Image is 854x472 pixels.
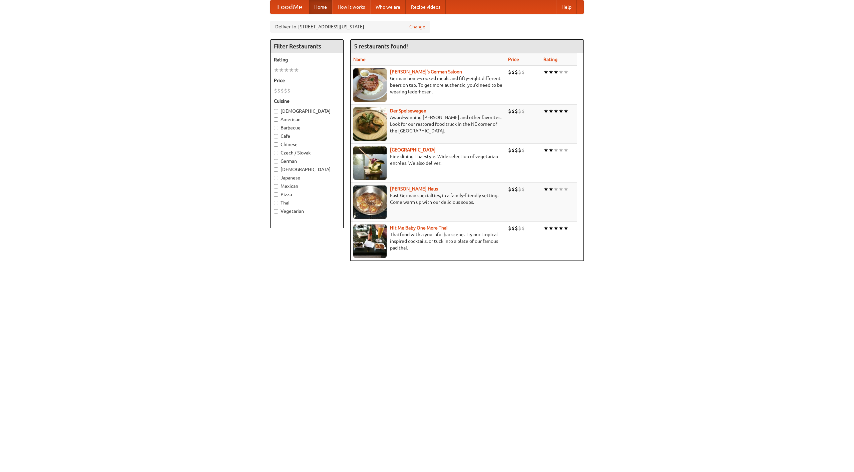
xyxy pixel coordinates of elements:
li: $ [508,68,511,76]
li: $ [521,107,525,115]
li: $ [521,224,525,232]
label: [DEMOGRAPHIC_DATA] [274,166,340,173]
li: $ [518,68,521,76]
img: satay.jpg [353,146,387,180]
input: Vegetarian [274,209,278,213]
li: ★ [284,66,289,74]
a: Price [508,57,519,62]
li: $ [284,87,287,94]
li: $ [511,224,515,232]
a: Hit Me Baby One More Thai [390,225,448,230]
h5: Rating [274,56,340,63]
li: $ [518,224,521,232]
li: ★ [279,66,284,74]
li: ★ [543,146,548,154]
li: ★ [294,66,299,74]
li: ★ [563,185,568,193]
li: ★ [553,185,558,193]
li: ★ [548,68,553,76]
img: babythai.jpg [353,224,387,258]
li: ★ [548,146,553,154]
input: [DEMOGRAPHIC_DATA] [274,167,278,172]
label: Chinese [274,141,340,148]
li: ★ [289,66,294,74]
li: $ [521,185,525,193]
li: $ [511,107,515,115]
li: $ [274,87,277,94]
li: ★ [563,107,568,115]
li: ★ [563,146,568,154]
li: $ [277,87,281,94]
li: ★ [558,107,563,115]
li: ★ [563,68,568,76]
li: $ [511,68,515,76]
img: kohlhaus.jpg [353,185,387,219]
h5: Price [274,77,340,84]
a: Change [409,23,425,30]
li: ★ [548,107,553,115]
a: How it works [332,0,370,14]
li: ★ [543,224,548,232]
label: Japanese [274,174,340,181]
li: $ [511,185,515,193]
a: Home [309,0,332,14]
label: American [274,116,340,123]
li: ★ [558,146,563,154]
input: Mexican [274,184,278,188]
label: Czech / Slovak [274,149,340,156]
label: Cafe [274,133,340,139]
label: [DEMOGRAPHIC_DATA] [274,108,340,114]
li: $ [508,107,511,115]
img: speisewagen.jpg [353,107,387,141]
li: $ [515,107,518,115]
li: ★ [558,224,563,232]
h4: Filter Restaurants [271,40,343,53]
b: [PERSON_NAME]'s German Saloon [390,69,462,74]
img: esthers.jpg [353,68,387,102]
a: Help [556,0,577,14]
li: ★ [553,224,558,232]
li: ★ [553,146,558,154]
li: $ [515,68,518,76]
li: ★ [548,224,553,232]
p: Thai food with a youthful bar scene. Try our tropical inspired cocktails, or tuck into a plate of... [353,231,503,251]
li: ★ [548,185,553,193]
input: Pizza [274,192,278,197]
input: German [274,159,278,163]
li: $ [508,146,511,154]
input: Chinese [274,142,278,147]
a: [GEOGRAPHIC_DATA] [390,147,436,152]
li: ★ [563,224,568,232]
li: ★ [558,68,563,76]
a: Rating [543,57,557,62]
label: Barbecue [274,124,340,131]
p: Award-winning [PERSON_NAME] and other favorites. Look for our restored food truck in the NE corne... [353,114,503,134]
li: ★ [558,185,563,193]
label: Mexican [274,183,340,189]
a: Name [353,57,366,62]
a: Der Speisewagen [390,108,426,113]
li: ★ [543,107,548,115]
a: Who we are [370,0,406,14]
input: Thai [274,201,278,205]
label: Pizza [274,191,340,198]
li: $ [281,87,284,94]
li: $ [515,185,518,193]
a: FoodMe [271,0,309,14]
li: ★ [543,185,548,193]
li: $ [508,185,511,193]
label: Vegetarian [274,208,340,214]
input: Cafe [274,134,278,138]
h5: Cuisine [274,98,340,104]
li: $ [518,146,521,154]
input: Japanese [274,176,278,180]
li: $ [508,224,511,232]
b: [PERSON_NAME] Haus [390,186,438,191]
p: German home-cooked meals and fifty-eight different beers on tap. To get more authentic, you'd nee... [353,75,503,95]
li: $ [518,107,521,115]
li: $ [511,146,515,154]
label: Thai [274,199,340,206]
ng-pluralize: 5 restaurants found! [354,43,408,49]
